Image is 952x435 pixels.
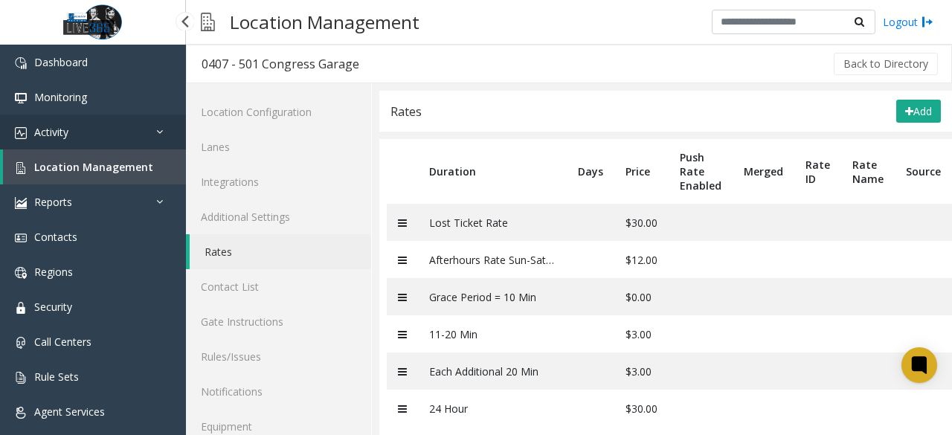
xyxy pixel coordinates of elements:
[15,162,27,174] img: 'icon'
[34,160,153,174] span: Location Management
[418,139,567,204] th: Duration
[186,94,371,129] a: Location Configuration
[186,129,371,164] a: Lanes
[614,241,669,278] td: $12.00
[34,265,73,279] span: Regions
[34,335,91,349] span: Call Centers
[190,234,371,269] a: Rates
[15,407,27,419] img: 'icon'
[733,139,794,204] th: Merged
[15,57,27,69] img: 'icon'
[186,269,371,304] a: Contact List
[614,139,669,204] th: Price
[15,337,27,349] img: 'icon'
[15,302,27,314] img: 'icon'
[15,267,27,279] img: 'icon'
[186,199,371,234] a: Additional Settings
[614,315,669,352] td: $3.00
[418,204,567,241] td: Lost Ticket Rate
[201,4,215,40] img: pageIcon
[34,125,68,139] span: Activity
[883,14,933,30] a: Logout
[186,304,371,339] a: Gate Instructions
[895,139,952,204] th: Source
[34,55,88,69] span: Dashboard
[669,139,733,204] th: Push Rate Enabled
[15,232,27,244] img: 'icon'
[794,139,841,204] th: Rate ID
[34,405,105,419] span: Agent Services
[15,372,27,384] img: 'icon'
[614,390,669,427] td: $30.00
[834,53,938,75] button: Back to Directory
[202,54,359,74] div: 0407 - 501 Congress Garage
[418,241,567,278] td: Afterhours Rate Sun-Sat 5pm-3am (Rates reset at 3:01AM)
[15,197,27,209] img: 'icon'
[614,204,669,241] td: $30.00
[34,230,77,244] span: Contacts
[34,300,72,314] span: Security
[418,278,567,315] td: Grace Period = 10 Min
[34,370,79,384] span: Rule Sets
[841,139,895,204] th: Rate Name
[186,374,371,409] a: Notifications
[896,100,941,123] button: Add
[418,390,567,427] td: 24 Hour
[34,195,72,209] span: Reports
[15,127,27,139] img: 'icon'
[34,90,87,104] span: Monitoring
[922,14,933,30] img: logout
[614,352,669,390] td: $3.00
[567,139,614,204] th: Days
[186,339,371,374] a: Rules/Issues
[418,315,567,352] td: 11-20 Min
[3,149,186,184] a: Location Management
[418,352,567,390] td: Each Additional 20 Min
[222,4,427,40] h3: Location Management
[614,278,669,315] td: $0.00
[390,102,422,121] div: Rates
[15,92,27,104] img: 'icon'
[186,164,371,199] a: Integrations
